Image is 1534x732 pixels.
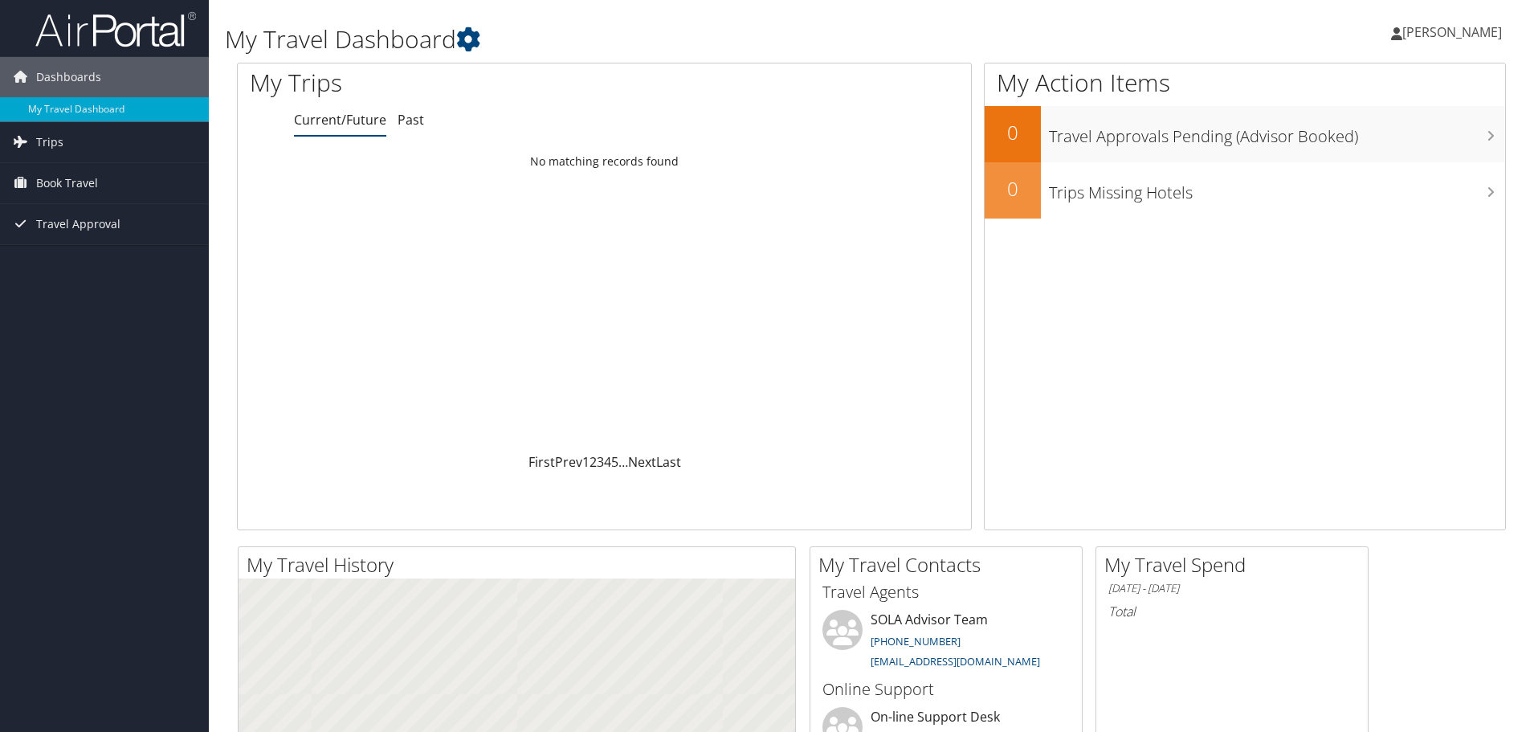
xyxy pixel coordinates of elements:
td: No matching records found [238,147,971,176]
h1: My Action Items [985,66,1505,100]
a: [PHONE_NUMBER] [871,634,961,648]
a: [PERSON_NAME] [1391,8,1518,56]
h3: Trips Missing Hotels [1049,174,1505,204]
span: [PERSON_NAME] [1402,23,1502,41]
a: Last [656,453,681,471]
h3: Travel Approvals Pending (Advisor Booked) [1049,117,1505,148]
span: Trips [36,122,63,162]
a: Next [628,453,656,471]
h2: My Travel Spend [1104,551,1368,579]
h2: My Travel Contacts [818,551,1082,579]
a: 0Travel Approvals Pending (Advisor Booked) [985,106,1505,162]
a: 3 [597,453,604,471]
span: Dashboards [36,57,101,97]
span: Book Travel [36,163,98,203]
h1: My Trips [250,66,654,100]
a: 5 [611,453,618,471]
h2: My Travel History [247,551,795,579]
a: Past [398,111,424,129]
a: 2 [590,453,597,471]
span: Travel Approval [36,204,120,244]
h6: Total [1108,603,1356,620]
h6: [DATE] - [DATE] [1108,581,1356,596]
h3: Online Support [822,678,1070,701]
h2: 0 [985,119,1041,146]
h3: Travel Agents [822,581,1070,603]
a: 4 [604,453,611,471]
a: [EMAIL_ADDRESS][DOMAIN_NAME] [871,654,1040,669]
h1: My Travel Dashboard [225,22,1087,56]
a: 1 [582,453,590,471]
li: SOLA Advisor Team [814,610,1078,676]
a: Current/Future [294,111,386,129]
h2: 0 [985,175,1041,202]
a: 0Trips Missing Hotels [985,162,1505,219]
span: … [618,453,628,471]
img: airportal-logo.png [35,10,196,48]
a: Prev [555,453,582,471]
a: First [528,453,555,471]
